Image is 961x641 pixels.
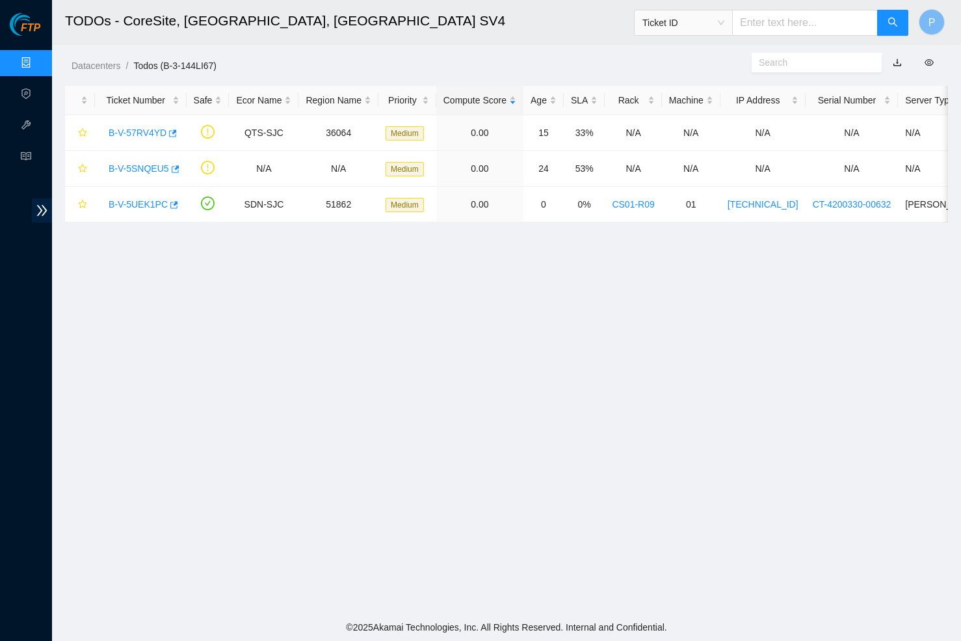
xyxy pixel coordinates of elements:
[436,151,523,187] td: 0.00
[72,194,88,215] button: star
[662,115,720,151] td: N/A
[728,199,798,210] a: [TECHNICAL_ID]
[605,115,661,151] td: N/A
[720,151,806,187] td: N/A
[229,151,298,187] td: N/A
[436,115,523,151] td: 0.00
[523,187,564,223] td: 0
[806,151,899,187] td: N/A
[386,198,424,212] span: Medium
[78,128,87,139] span: star
[52,614,961,641] footer: © 2025 Akamai Technologies, Inc. All Rights Reserved. Internal and Confidential.
[436,187,523,223] td: 0.00
[386,162,424,176] span: Medium
[523,115,564,151] td: 15
[78,200,87,210] span: star
[662,187,720,223] td: 01
[201,161,215,174] span: exclamation-circle
[78,164,87,174] span: star
[109,163,169,174] a: B-V-5SNQEU5
[10,23,40,40] a: Akamai TechnologiesFTP
[229,115,298,151] td: QTS-SJC
[21,22,40,34] span: FTP
[201,125,215,139] span: exclamation-circle
[564,151,605,187] td: 53%
[612,199,654,210] a: CS01-R09
[813,199,891,210] a: CT-4200330-00632
[32,198,52,223] span: double-right
[10,13,66,36] img: Akamai Technologies
[720,115,806,151] td: N/A
[298,151,378,187] td: N/A
[109,128,166,138] a: B-V-57RV4YD
[642,13,724,33] span: Ticket ID
[883,52,912,73] button: download
[523,151,564,187] td: 24
[662,151,720,187] td: N/A
[888,17,898,29] span: search
[125,61,128,71] span: /
[893,57,902,68] a: download
[877,10,908,36] button: search
[72,61,120,71] a: Datacenters
[298,115,378,151] td: 36064
[564,115,605,151] td: 33%
[564,187,605,223] td: 0%
[605,151,661,187] td: N/A
[919,9,945,35] button: P
[21,145,31,171] span: read
[72,158,88,179] button: star
[806,115,899,151] td: N/A
[109,199,168,210] a: B-V-5UEK1PC
[298,187,378,223] td: 51862
[229,187,298,223] td: SDN-SJC
[925,58,934,67] span: eye
[928,14,936,31] span: P
[759,55,864,70] input: Search
[732,10,878,36] input: Enter text here...
[201,197,215,210] span: check-circle
[133,61,217,71] a: Todos (B-3-144LI67)
[72,122,88,143] button: star
[386,126,424,141] span: Medium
